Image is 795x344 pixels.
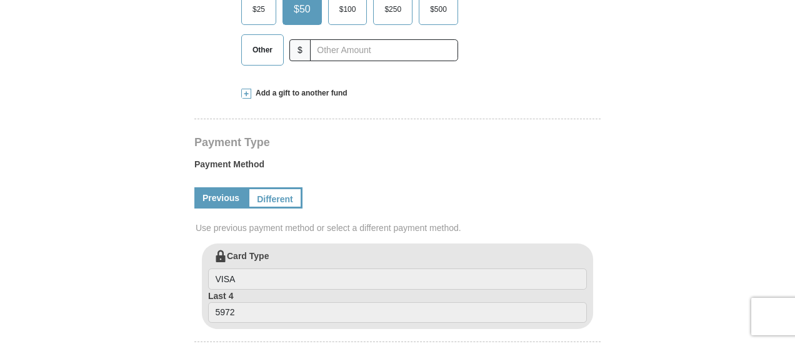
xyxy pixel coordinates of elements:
[289,39,311,61] span: $
[208,250,587,290] label: Card Type
[194,187,247,209] a: Previous
[251,88,347,99] span: Add a gift to another fund
[194,137,601,147] h4: Payment Type
[246,41,279,59] span: Other
[194,158,601,177] label: Payment Method
[196,222,602,234] span: Use previous payment method or select a different payment method.
[208,290,587,323] label: Last 4
[247,187,302,209] a: Different
[310,39,458,61] input: Other Amount
[208,268,587,290] input: Card Type
[208,302,587,323] input: Last 4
